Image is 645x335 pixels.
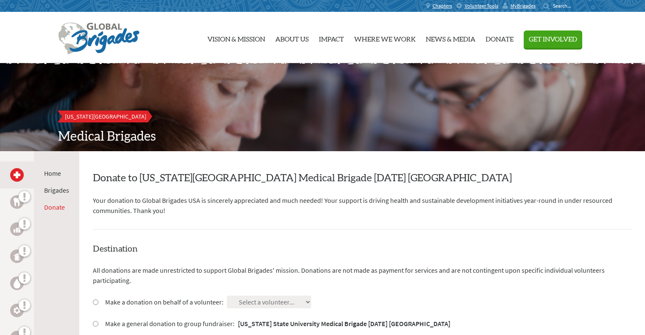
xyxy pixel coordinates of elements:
[44,202,69,212] li: Donate
[14,252,20,260] img: Public Health
[44,186,69,194] a: Brigades
[207,16,265,60] a: Vision & Mission
[10,249,24,263] a: Public Health
[319,16,344,60] a: Impact
[511,3,536,9] span: MyBrigades
[529,36,577,43] span: Get Involved
[105,318,450,329] label: Make a general donation to group fundraiser:
[465,3,498,9] span: Volunteer Tools
[10,222,24,236] a: Business
[433,3,452,9] span: Chapters
[426,16,475,60] a: News & Media
[354,16,416,60] a: Where We Work
[93,243,631,255] h4: Destination
[44,203,65,211] a: Donate
[93,172,631,185] h2: Donate to [US_STATE][GEOGRAPHIC_DATA] Medical Brigade [DATE] [GEOGRAPHIC_DATA]
[44,169,61,177] a: Home
[553,3,577,9] input: Search...
[14,226,20,233] img: Business
[275,16,309,60] a: About Us
[10,277,24,290] a: Water
[58,129,587,144] h2: Medical Brigades
[14,172,20,178] img: Medical
[10,168,24,182] a: Medical
[58,22,140,55] img: Global Brigades Logo
[44,185,69,195] li: Brigades
[10,304,24,317] a: Engineering
[524,30,582,48] button: Get Involved
[10,195,24,209] a: Dental
[14,278,20,288] img: Water
[44,168,69,178] li: Home
[93,265,631,285] p: All donations are made unrestricted to support Global Brigades' mission. Donations are not made a...
[238,319,450,328] strong: [US_STATE] State University Medical Brigade [DATE] [GEOGRAPHIC_DATA]
[93,195,631,216] p: Your donation to Global Brigades USA is sincerely appreciated and much needed! Your support is dr...
[65,113,146,120] span: [US_STATE][GEOGRAPHIC_DATA]
[105,297,223,307] label: Make a donation on behalf of a volunteer:
[58,111,153,122] a: [US_STATE][GEOGRAPHIC_DATA]
[14,307,20,314] img: Engineering
[14,198,20,206] img: Dental
[486,16,514,60] a: Donate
